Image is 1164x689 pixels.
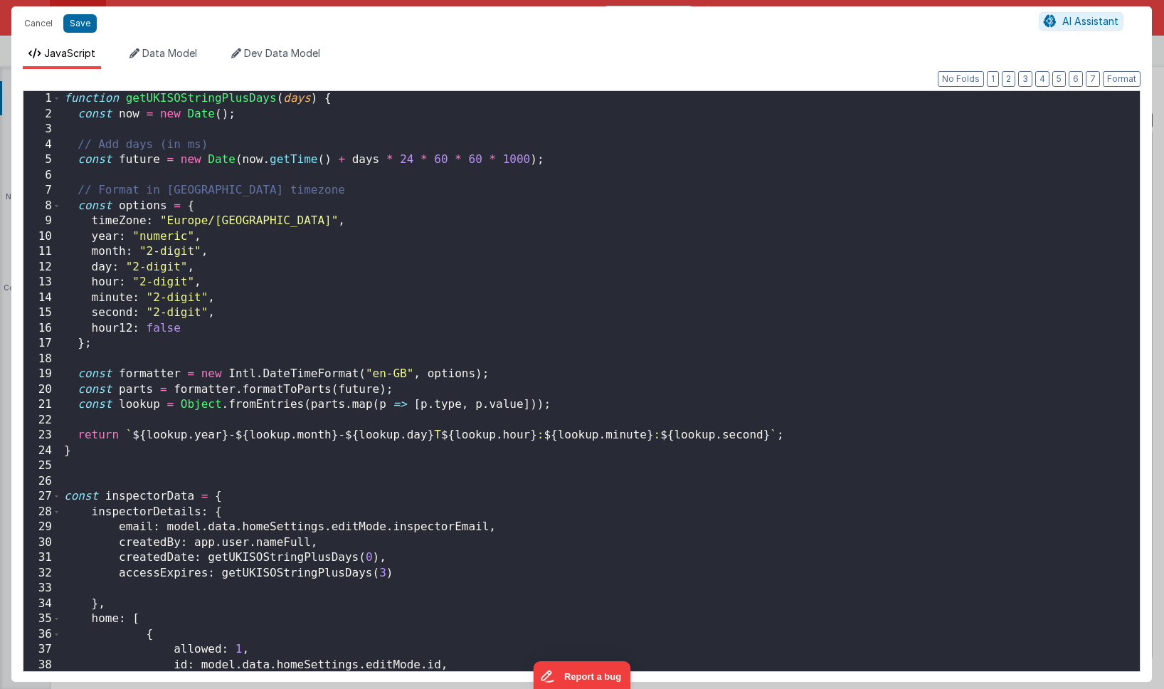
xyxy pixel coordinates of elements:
div: 8 [23,199,61,214]
div: 16 [23,321,61,337]
div: 12 [23,260,61,275]
span: AI Assistant [1062,15,1118,27]
button: Save [63,14,97,33]
div: 25 [23,458,61,474]
button: 3 [1018,71,1032,87]
button: No Folds [938,71,984,87]
div: 13 [23,275,61,290]
button: 4 [1035,71,1049,87]
div: 10 [23,229,61,245]
div: 5 [23,152,61,168]
div: 38 [23,658,61,673]
div: 19 [23,367,61,382]
div: 21 [23,397,61,413]
button: AI Assistant [1039,12,1123,31]
div: 4 [23,137,61,153]
div: 36 [23,627,61,643]
span: JavaScript [44,47,95,59]
div: 24 [23,443,61,459]
button: Format [1103,71,1141,87]
div: 27 [23,489,61,505]
div: 23 [23,428,61,443]
div: 33 [23,581,61,596]
span: Data Model [142,47,197,59]
button: 7 [1086,71,1100,87]
div: 18 [23,352,61,367]
div: 28 [23,505,61,520]
span: Dev Data Model [244,47,320,59]
button: 6 [1069,71,1083,87]
div: 17 [23,336,61,352]
div: 35 [23,611,61,627]
div: 20 [23,382,61,398]
div: 2 [23,107,61,122]
div: 26 [23,474,61,490]
button: 5 [1052,71,1066,87]
div: 31 [23,550,61,566]
div: 6 [23,168,61,184]
div: 11 [23,244,61,260]
div: 15 [23,305,61,321]
div: 14 [23,290,61,306]
div: 7 [23,183,61,199]
div: 37 [23,642,61,658]
div: 1 [23,91,61,107]
div: 29 [23,520,61,535]
div: 30 [23,535,61,551]
div: 9 [23,214,61,229]
div: 3 [23,122,61,137]
button: 2 [1002,71,1015,87]
button: Cancel [17,14,60,33]
div: 34 [23,596,61,612]
button: 1 [987,71,999,87]
div: 32 [23,566,61,582]
div: 22 [23,413,61,428]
